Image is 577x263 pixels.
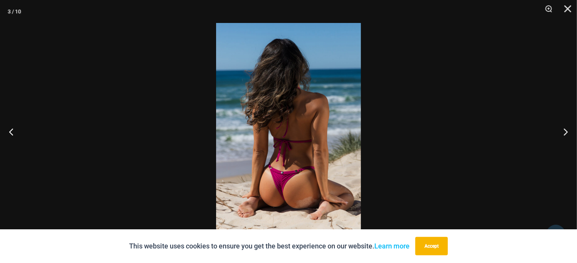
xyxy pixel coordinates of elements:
button: Accept [415,237,448,255]
button: Next [548,113,577,151]
p: This website uses cookies to ensure you get the best experience on our website. [129,240,410,252]
img: Tight Rope Pink 319 Top 4228 Thong 10 [216,23,361,240]
a: Learn more [374,242,410,250]
div: 3 / 10 [8,6,21,17]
